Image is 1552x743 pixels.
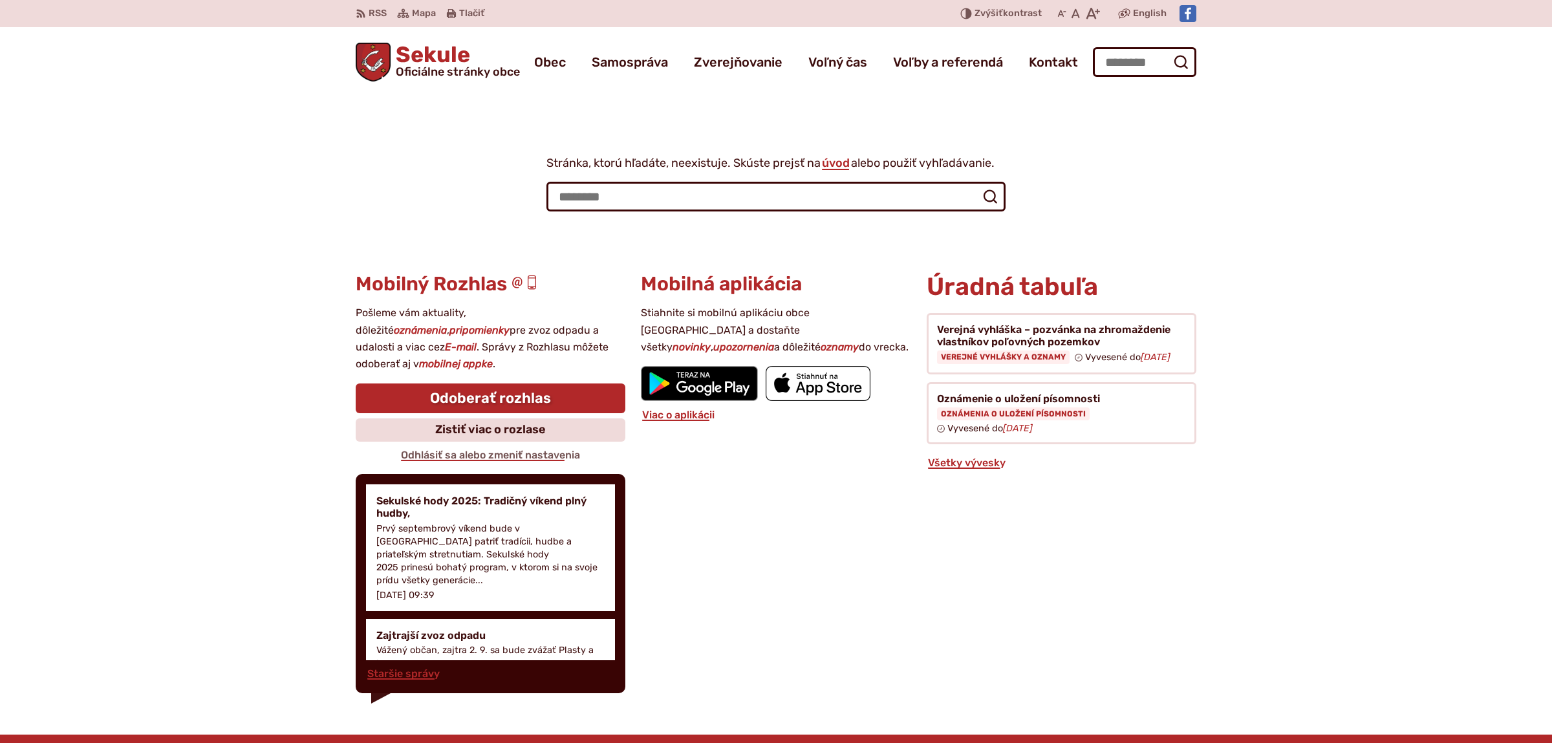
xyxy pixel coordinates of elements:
[449,324,510,336] strong: pripomienky
[534,44,566,80] a: Obec
[356,274,625,295] h3: Mobilný Rozhlas
[376,495,605,519] h4: Sekulské hody 2025: Tradičný víkend plný hudby,
[821,341,859,353] strong: oznamy
[927,382,1196,445] a: Oznámenie o uložení písomnosti Oznámenia o uložení písomnosti Vyvesené do[DATE]
[366,484,615,611] a: Sekulské hody 2025: Tradičný víkend plný hudby, Prvý septembrový víkend bude v [GEOGRAPHIC_DATA] ...
[369,6,387,21] span: RSS
[1029,44,1078,80] a: Kontakt
[641,274,911,295] h3: Mobilná aplikácia
[400,449,581,461] a: Odhlásiť sa alebo zmeniť nastavenia
[376,590,435,601] p: [DATE] 09:39
[376,629,605,641] h4: Zajtrajší zvoz odpadu
[641,305,911,356] p: Stiahnite si mobilnú aplikáciu obce [GEOGRAPHIC_DATA] a dostaňte všetky , a dôležité do vrecka.
[808,44,867,80] a: Voľný čas
[673,341,711,353] strong: novinky
[927,457,1007,469] a: Všetky vývesky
[376,644,605,670] p: Vážený občan, zajtra 2. 9. sa bude zvážať Plasty a kovy.
[366,667,441,680] a: Staršie správy
[975,8,1042,19] span: kontrast
[1180,5,1196,22] img: Prejsť na Facebook stránku
[1133,6,1167,21] span: English
[927,274,1196,301] h2: Úradná tabuľa
[396,66,520,78] span: Oficiálne stránky obce
[694,44,782,80] a: Zverejňovanie
[394,324,447,336] strong: oznámenia
[927,313,1196,374] a: Verejná vyhláška – pozvánka na zhromaždenie vlastníkov poľovných pozemkov Verejné vyhlášky a ozna...
[1130,6,1169,21] a: English
[412,6,436,21] span: Mapa
[356,43,520,81] a: Logo Sekule, prejsť na domovskú stránku.
[356,383,625,413] a: Odoberať rozhlas
[821,156,851,170] a: úvod
[975,8,1003,19] span: Zvýšiť
[419,358,493,370] strong: mobilnej appke
[376,522,605,588] p: Prvý septembrový víkend bude v [GEOGRAPHIC_DATA] patriť tradícii, hudbe a priateľským stretnutiam...
[356,43,391,81] img: Prejsť na domovskú stránku
[766,366,870,401] img: Prejsť na mobilnú aplikáciu Sekule v App Store
[356,418,625,442] a: Zistiť viac o rozlase
[893,44,1003,80] a: Voľby a referendá
[546,92,1006,173] p: Stránka, ktorú hľadáte, neexistuje. Skúste prejsť na alebo použiť vyhľadávanie.
[641,409,716,421] a: Viac o aplikácii
[713,341,774,353] strong: upozornenia
[592,44,668,80] a: Samospráva
[641,366,758,401] img: Prejsť na mobilnú aplikáciu Sekule v službe Google Play
[459,8,484,19] span: Tlačiť
[445,341,477,353] strong: E-mail
[391,44,520,78] span: Sekule
[356,305,625,373] p: Pošleme vám aktuality, dôležité , pre zvoz odpadu a udalosti a viac cez . Správy z Rozhlasu môžet...
[366,619,615,695] a: Zajtrajší zvoz odpadu Vážený občan, zajtra 2. 9. sa bude zvážať Plasty a kovy. [DATE] 15:30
